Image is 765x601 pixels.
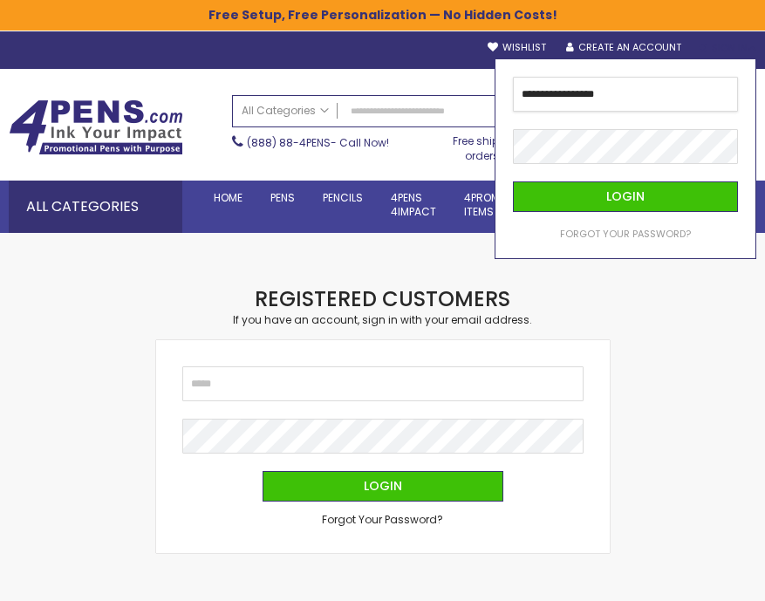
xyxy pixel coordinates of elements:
span: 4PROMOTIONAL ITEMS [464,190,543,219]
span: Login [606,188,645,205]
div: If you have an account, sign in with your email address. [156,313,610,327]
a: Forgot Your Password? [322,513,443,527]
div: Sign In [699,42,756,55]
a: (888) 88-4PENS [247,135,331,150]
span: Forgot Your Password? [322,512,443,527]
a: Create an Account [566,41,681,54]
img: 4Pens Custom Pens and Promotional Products [9,99,183,155]
span: Pens [270,190,295,205]
button: Login [513,181,738,212]
iframe: Google Customer Reviews [621,554,765,601]
a: Pencils [309,181,377,215]
span: Login [364,477,402,495]
a: Wishlist [488,41,546,54]
span: 4Pens 4impact [391,190,436,219]
div: Free shipping on pen orders over $199 [451,127,565,162]
span: Home [214,190,242,205]
div: All Categories [9,181,182,233]
a: Home [200,181,256,215]
a: Forgot Your Password? [560,228,691,241]
span: - Call Now! [247,135,389,150]
strong: Registered Customers [255,284,510,313]
span: Pencils [323,190,363,205]
span: Forgot Your Password? [560,227,691,241]
a: 4PROMOTIONALITEMS [450,181,557,229]
button: Login [263,471,503,502]
a: 4Pens4impact [377,181,450,229]
span: All Categories [242,104,329,118]
a: Pens [256,181,309,215]
a: All Categories [233,96,338,125]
